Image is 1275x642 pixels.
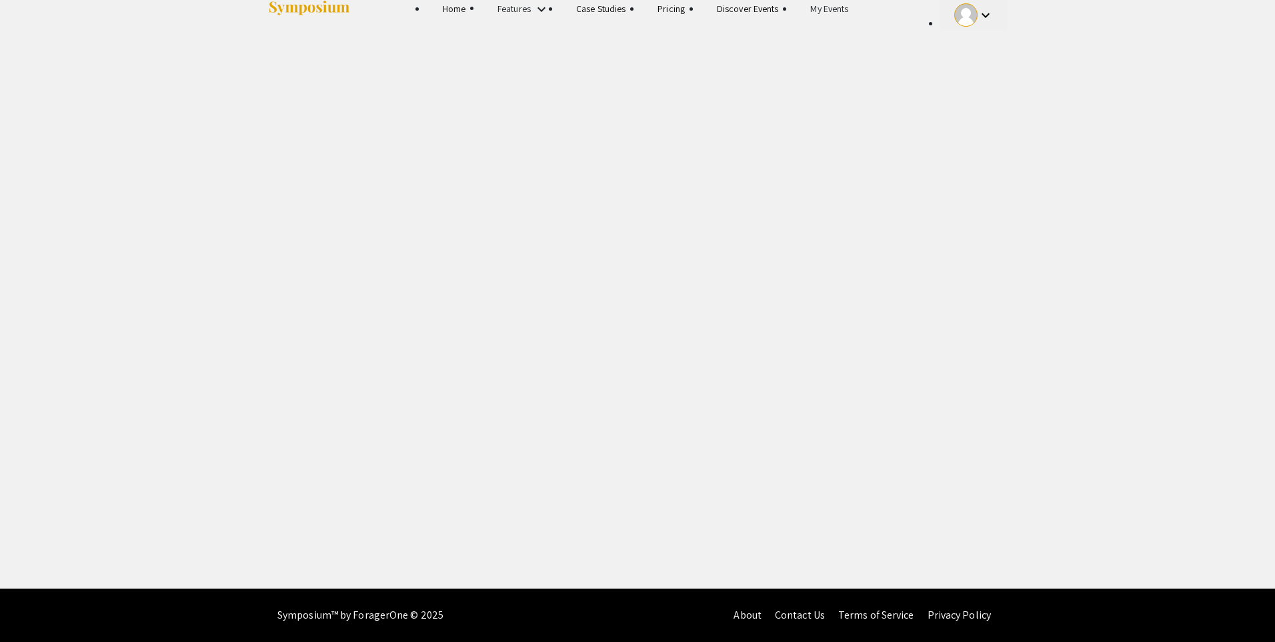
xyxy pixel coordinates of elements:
[928,608,991,622] a: Privacy Policy
[576,3,625,15] a: Case Studies
[497,3,531,15] a: Features
[775,608,825,622] a: Contact Us
[533,1,549,17] mat-icon: Expand Features list
[658,3,685,15] a: Pricing
[443,3,465,15] a: Home
[978,7,994,23] mat-icon: Expand account dropdown
[717,3,779,15] a: Discover Events
[277,589,443,642] div: Symposium™ by ForagerOne © 2025
[810,3,848,15] a: My Events
[734,608,762,622] a: About
[838,608,914,622] a: Terms of Service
